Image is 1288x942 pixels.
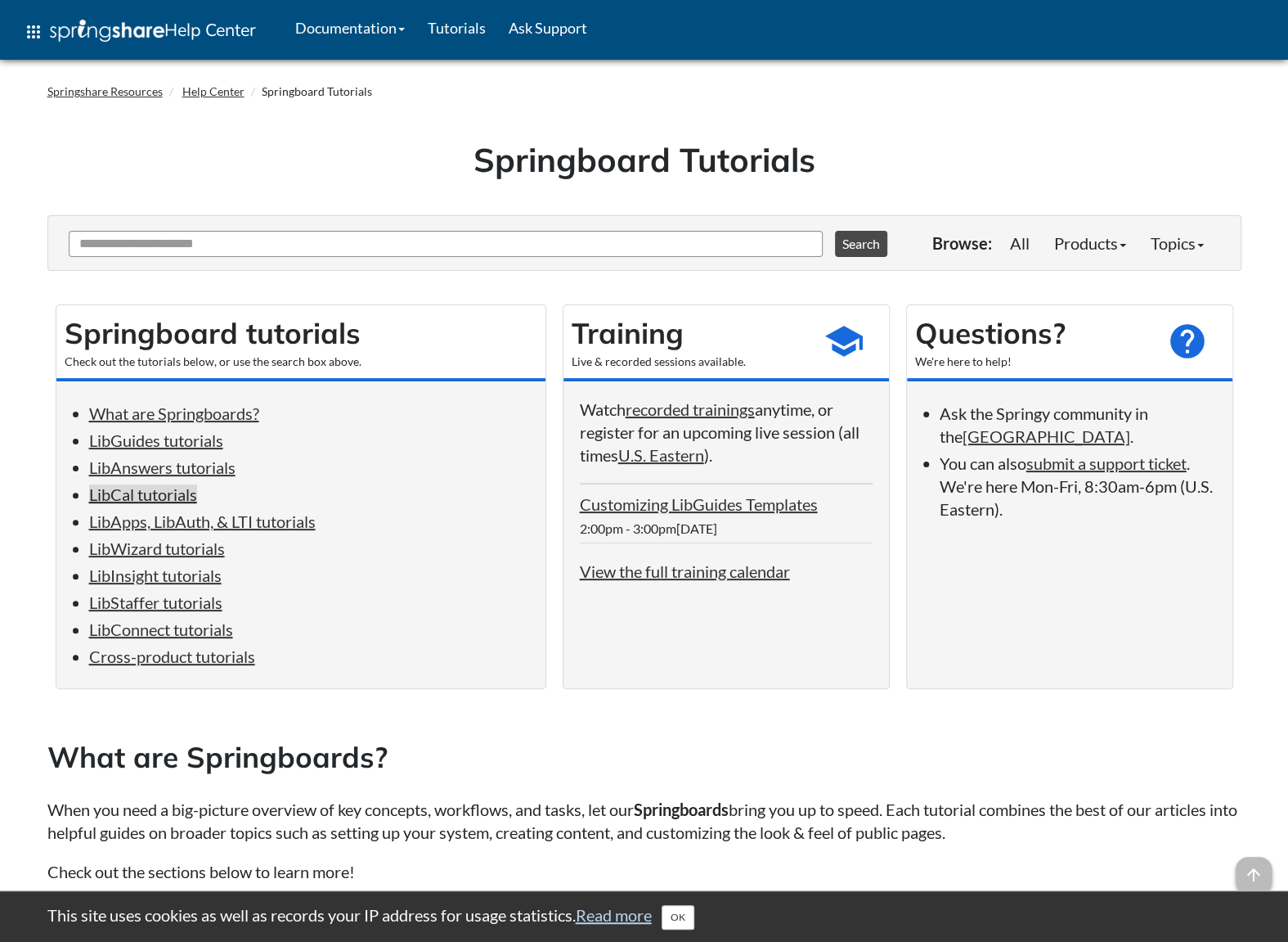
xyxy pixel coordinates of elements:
button: Search [835,231,887,257]
span: arrow_upward [1236,857,1272,893]
a: Ask Support [497,7,599,48]
span: help [1167,321,1208,362]
a: LibAnswers tutorials [89,457,236,477]
a: View the full training calendar [580,561,790,581]
div: Check out the tutorials below, or use the search box above. [65,354,537,370]
div: Live & recorded sessions available. [572,354,807,370]
a: Help Center [182,84,245,98]
strong: Springboards [634,800,729,819]
p: Browse: [932,232,992,255]
p: When you need a big-picture overview of key concepts, workflows, and tasks, let our bring you up ... [47,798,1241,844]
a: LibWizard tutorials [89,539,225,558]
a: Customizing LibGuides Templates [580,494,818,514]
span: 2:00pm - 3:00pm[DATE] [580,521,717,536]
li: You can also . We're here Mon-Fri, 8:30am-6pm (U.S. Eastern). [940,452,1216,521]
h2: What are Springboards? [47,737,1241,777]
a: LibConnect tutorials [89,620,233,639]
img: Springshare [50,20,164,42]
a: All [998,227,1042,259]
a: arrow_upward [1236,859,1272,878]
a: Tutorials [416,7,497,48]
a: What are Springboards? [89,403,259,423]
a: Topics [1138,227,1216,259]
span: Help Center [164,19,256,40]
h2: Questions? [915,313,1151,354]
a: Springshare Resources [47,84,163,98]
a: U.S. Eastern [618,445,704,465]
div: We're here to help! [915,354,1151,370]
li: Ask the Springy community in the . [940,402,1216,448]
a: LibApps, LibAuth, & LTI tutorials [89,512,316,531]
p: Check out the sections below to learn more! [47,860,1241,883]
button: Close [662,905,694,930]
a: LibInsight tutorials [89,566,222,585]
a: Documentation [284,7,416,48]
a: LibGuides tutorials [89,430,223,450]
a: LibStaffer tutorials [89,593,222,612]
h2: Training [572,313,807,354]
h2: Springboard tutorials [65,313,537,354]
a: recorded trainings [626,399,755,419]
a: LibCal tutorials [89,485,197,504]
p: Watch anytime, or register for an upcoming live session (all times ). [580,398,873,466]
li: Springboard Tutorials [247,83,372,100]
a: Cross-product tutorials [89,647,255,666]
div: This site uses cookies as well as records your IP address for usage statistics. [31,904,1258,930]
a: Products [1042,227,1138,259]
a: apps Help Center [12,7,267,56]
a: submit a support ticket [1026,453,1187,473]
a: Read more [576,905,652,925]
h1: Springboard Tutorials [60,137,1229,183]
span: school [824,321,864,362]
span: apps [24,22,43,42]
a: [GEOGRAPHIC_DATA] [963,426,1130,446]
